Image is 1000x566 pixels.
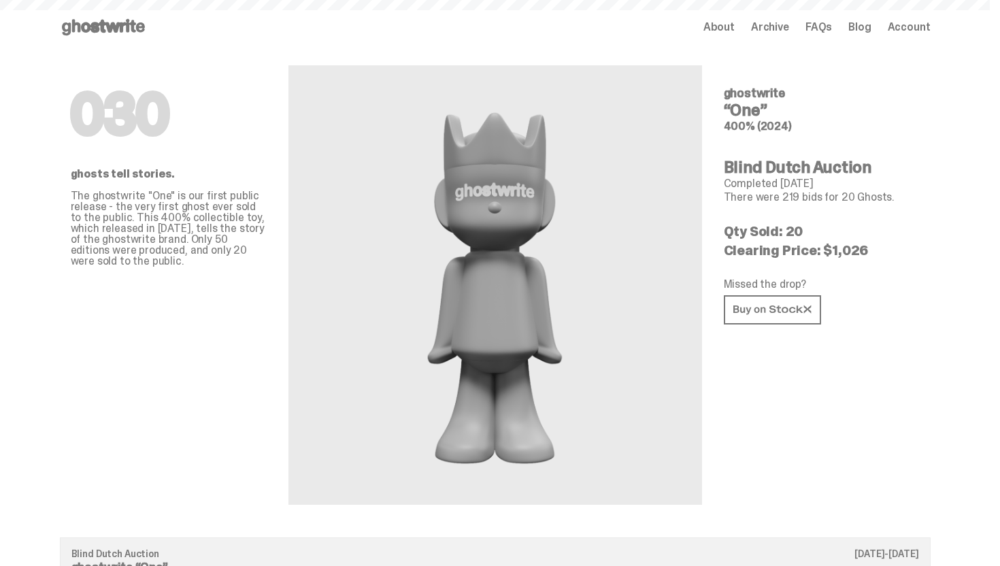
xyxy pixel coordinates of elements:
p: Blind Dutch Auction [71,549,919,559]
a: FAQs [805,22,832,33]
a: Blog [848,22,871,33]
a: Account [888,22,931,33]
p: [DATE]-[DATE] [854,549,918,559]
p: Missed the drop? [724,279,920,290]
h4: “One” [724,102,920,118]
p: The ghostwrite "One" is our first public release - the very first ghost ever sold to the public. ... [71,190,267,267]
p: Completed [DATE] [724,178,920,189]
span: ghostwrite [724,85,785,101]
img: ghostwrite&ldquo;One&rdquo; [390,98,600,472]
h1: 030 [71,87,267,141]
p: ghosts tell stories. [71,169,267,180]
p: Clearing Price: $1,026 [724,244,920,257]
h4: Blind Dutch Auction [724,159,920,176]
p: Qty Sold: 20 [724,224,920,238]
a: About [703,22,735,33]
p: There were 219 bids for 20 Ghosts. [724,192,920,203]
a: Archive [751,22,789,33]
span: 400% (2024) [724,119,792,133]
